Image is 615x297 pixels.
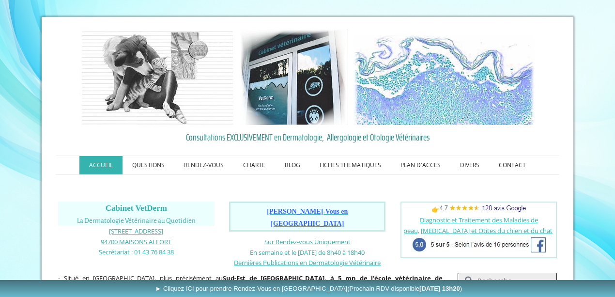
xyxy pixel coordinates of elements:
[101,237,171,246] a: 94700 MAISONS ALFORT
[421,226,553,235] a: [MEDICAL_DATA] et Otites du chien et du chat
[234,258,381,267] a: Dernières Publications en Dermatologie Vétérinaire
[58,130,557,144] a: Consultations EXCLUSIVEMENT en Dermatologie, Allergologie et Otologie Vétérinaires
[275,156,310,174] a: BLOG
[123,156,174,174] a: QUESTIONS
[250,248,365,257] span: En semaine et le [DATE] de 8h40 à 18h40
[310,156,391,174] a: FICHES THEMATIQUES
[264,237,351,246] a: Sur Rendez-vous Uniquement
[267,208,348,227] a: [PERSON_NAME]-Vous en [GEOGRAPHIC_DATA]
[99,248,174,256] span: Secrétariat : 01 43 76 84 38
[233,156,275,174] a: CHARTE
[489,156,536,174] a: CONTACT
[77,217,196,224] span: La Dermatologie Vétérinaire au Quotidien
[419,285,460,292] b: [DATE] 13h20
[106,203,167,213] span: Cabinet VetDerm
[109,227,163,235] span: [STREET_ADDRESS]
[79,156,123,174] a: ACCUEIL
[391,156,450,174] a: PLAN D'ACCES
[431,205,526,214] span: 👉
[450,156,489,174] a: DIVERS
[174,156,233,174] a: RENDEZ-VOUS
[58,274,443,293] strong: Sud-Est de [GEOGRAPHIC_DATA], à 5 mn de l'école vétérinaire de [GEOGRAPHIC_DATA]
[109,226,163,235] a: [STREET_ADDRESS]
[155,285,462,292] span: ► Cliquez ICI pour prendre Rendez-Vous en [GEOGRAPHIC_DATA]
[403,216,538,235] a: Diagnostic et Traitement des Maladies de peau,
[347,285,462,292] span: (Prochain RDV disponible )
[458,273,557,289] input: Search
